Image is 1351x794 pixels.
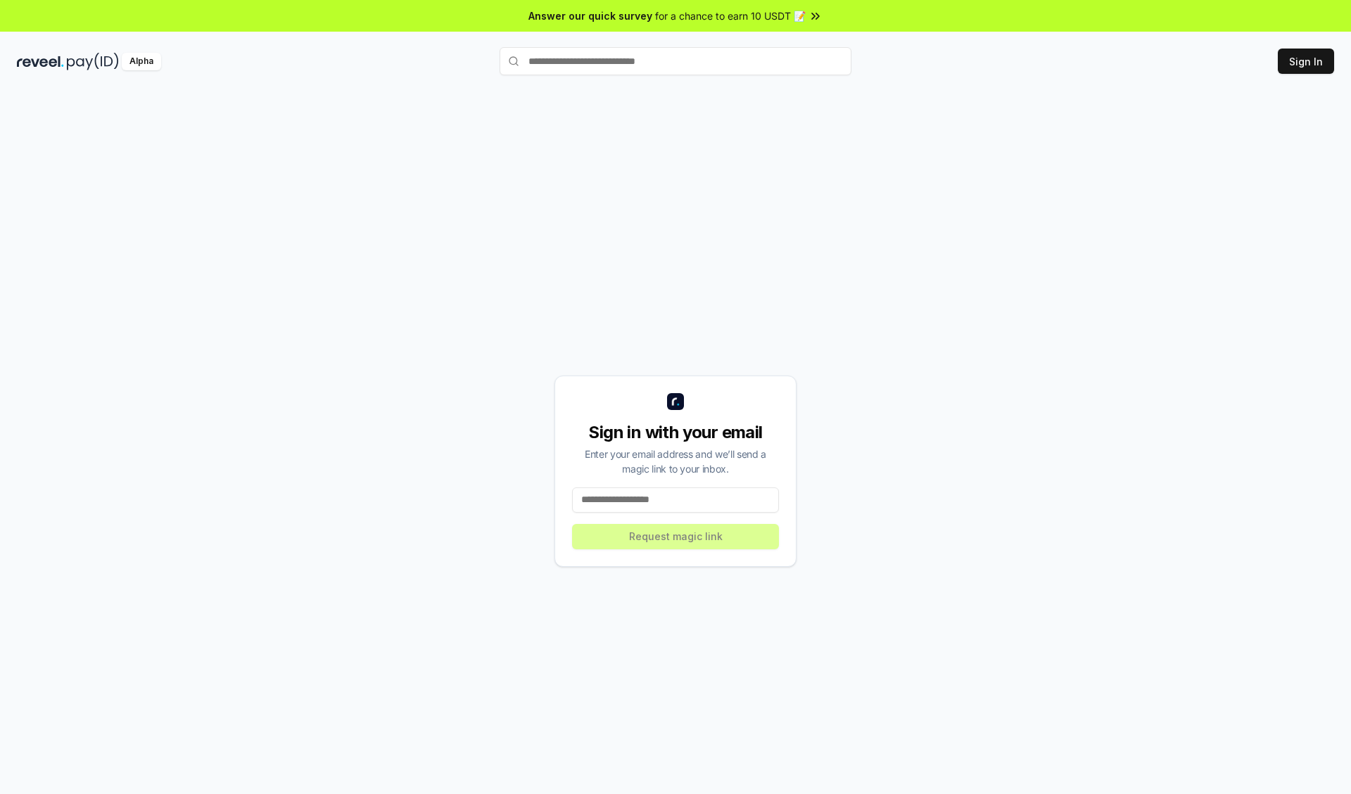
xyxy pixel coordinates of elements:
div: Enter your email address and we’ll send a magic link to your inbox. [572,447,779,476]
button: Sign In [1278,49,1334,74]
div: Alpha [122,53,161,70]
img: pay_id [67,53,119,70]
span: Answer our quick survey [528,8,652,23]
span: for a chance to earn 10 USDT 📝 [655,8,806,23]
img: reveel_dark [17,53,64,70]
img: logo_small [667,393,684,410]
div: Sign in with your email [572,421,779,444]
